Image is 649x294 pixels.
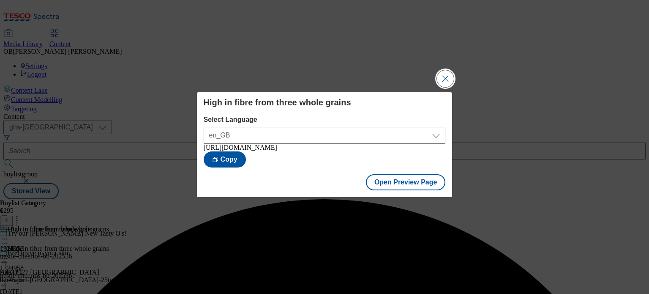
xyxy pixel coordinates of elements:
[197,92,453,197] div: Modal
[204,97,446,107] h4: High in fibre from three whole grains
[204,116,446,124] label: Select Language
[204,151,246,168] button: Copy
[437,70,454,87] button: Close Modal
[366,174,446,190] button: Open Preview Page
[204,144,446,151] div: [URL][DOMAIN_NAME]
